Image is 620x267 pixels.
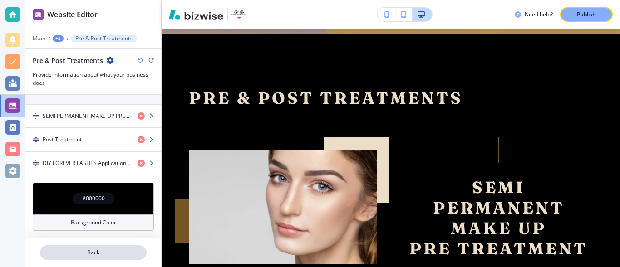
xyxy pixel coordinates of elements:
[169,9,223,20] img: Bizwise Logo
[33,71,154,87] h3: Provide information about what your business does
[71,218,116,227] h4: Background Color
[25,152,161,175] button: DragDIY FOREVER LASHES Application Guide
[82,194,105,203] h4: #000000
[189,88,463,108] span: Pre & Post Treatments
[33,160,39,166] img: Drag
[189,150,377,264] img: 93d126d8929c1076edec927eec545775.webp
[577,10,596,19] p: Publish
[33,9,44,20] img: editor icon
[40,245,147,260] button: Back
[43,159,130,167] h4: DIY FOREVER LASHES Application Guide
[525,10,553,19] h3: Need help?
[409,238,588,258] span: PRE TREATMENT
[75,35,133,42] p: Pre & Post Treatments
[231,7,246,22] img: Your Logo
[33,56,103,65] h2: Pre & Post Treatments
[25,105,161,128] button: DragSEMI PERMANENT MAKE UP PRE TREATMENT
[33,35,45,42] button: Main
[47,9,98,20] h2: Website Editor
[41,248,146,257] p: Back
[33,113,39,119] img: Drag
[25,128,161,152] button: DragPost Treatment
[53,35,64,42] button: +2
[560,7,613,22] button: Publish
[43,136,82,144] h4: Post Treatment
[33,136,39,143] img: Drag
[433,177,571,238] span: SEMI PERMANENT MAKE UP
[33,183,154,231] button: #000000Background Color
[43,112,130,120] h4: SEMI PERMANENT MAKE UP PRE TREATMENT
[71,35,137,42] button: Pre & Post Treatments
